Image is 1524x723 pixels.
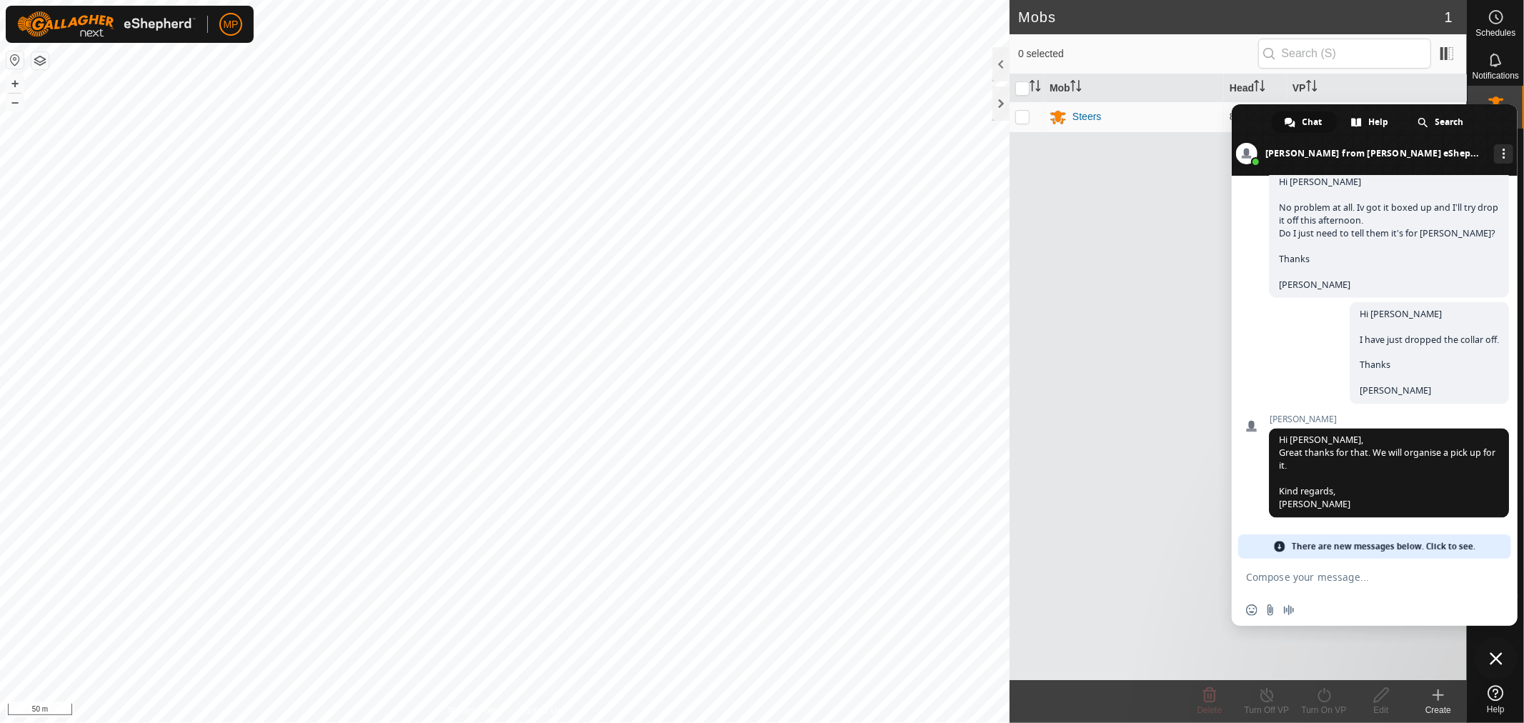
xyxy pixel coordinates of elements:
div: Chat [1272,111,1337,133]
span: 1 [1445,6,1453,28]
span: Audio message [1283,604,1295,616]
div: Search [1405,111,1478,133]
div: Steers [1072,109,1101,124]
span: Help [1369,111,1389,133]
span: Help [1487,705,1505,714]
span: Chat [1303,111,1323,133]
span: [PERSON_NAME] [1269,414,1509,424]
span: Schedules [1475,29,1515,37]
p-sorticon: Activate to sort [1030,82,1041,94]
textarea: Compose your message... [1246,571,1472,584]
span: 0 selected [1018,46,1258,61]
span: Hi [PERSON_NAME] No problem at all. Iv got it boxed up and I’ll try drop it off this afternoon. D... [1279,176,1498,291]
div: Turn On VP [1295,704,1353,717]
img: Gallagher Logo [17,11,196,37]
span: Send a file [1265,604,1276,616]
h2: Mobs [1018,9,1445,26]
th: VP [1287,74,1467,102]
button: Map Layers [31,52,49,69]
span: Hi [PERSON_NAME], Great thanks for that. We will organise a pick up for it. Kind regards, [PERSON... [1279,434,1495,511]
span: 8 [1230,111,1235,122]
div: Turn Off VP [1238,704,1295,717]
div: Create [1410,704,1467,717]
button: + [6,75,24,92]
input: Search (S) [1258,39,1431,69]
button: – [6,94,24,111]
th: Mob [1044,74,1224,102]
a: Help [1468,679,1524,719]
a: Privacy Policy [449,704,502,717]
div: Close chat [1475,637,1518,680]
a: Contact Us [519,704,561,717]
span: Insert an emoji [1246,604,1257,616]
div: Help [1338,111,1403,133]
p-sorticon: Activate to sort [1254,82,1265,94]
span: Delete [1197,705,1222,715]
th: Head [1224,74,1287,102]
span: Notifications [1473,71,1519,80]
p-sorticon: Activate to sort [1306,82,1318,94]
button: Reset Map [6,51,24,69]
div: Edit [1353,704,1410,717]
span: Search [1435,111,1464,133]
p-sorticon: Activate to sort [1070,82,1082,94]
span: Hi [PERSON_NAME] I have just dropped the collar off. Thanks [PERSON_NAME] [1360,308,1499,397]
span: MP [224,17,239,32]
div: More channels [1494,144,1513,164]
a: Swamp Paddock East of Train track-VP005 [1293,104,1454,130]
span: There are new messages below. Click to see. [1292,534,1475,559]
